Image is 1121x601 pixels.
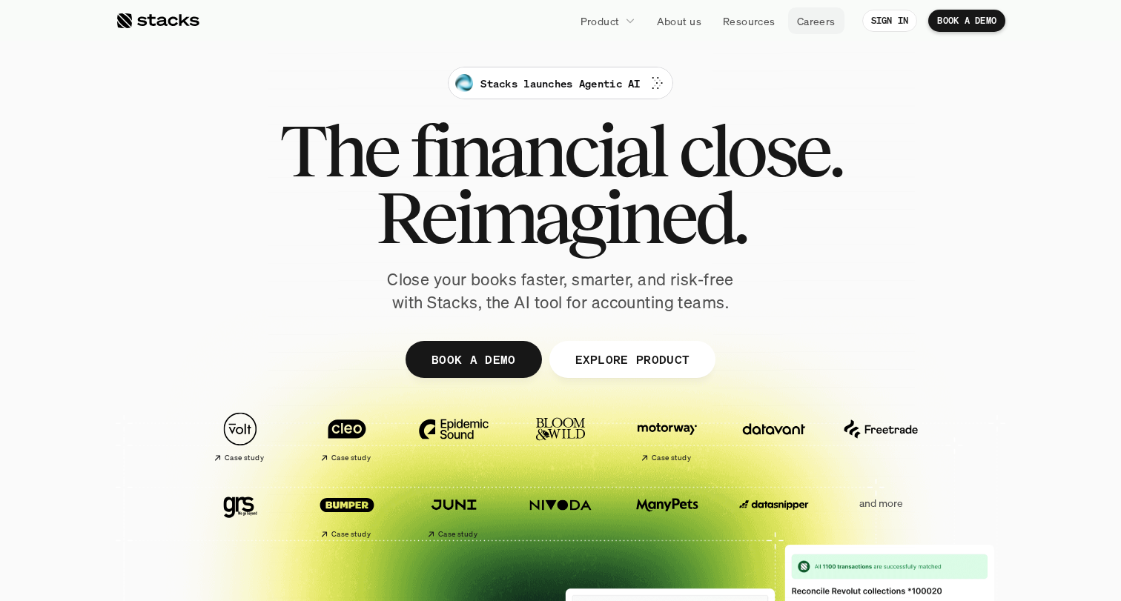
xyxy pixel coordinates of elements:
[549,341,715,378] a: EXPLORE PRODUCT
[788,7,844,34] a: Careers
[678,117,841,184] span: close.
[581,13,620,29] p: Product
[406,341,542,378] a: BOOK A DEMO
[225,454,264,462] h2: Case study
[871,16,909,26] p: SIGN IN
[937,16,996,26] p: BOOK A DEMO
[301,480,393,545] a: Case study
[621,405,713,469] a: Case study
[448,67,672,99] a: Stacks launches Agentic AI
[575,348,690,370] p: EXPLORE PRODUCT
[652,454,691,462] h2: Case study
[862,10,918,32] a: SIGN IN
[408,480,500,545] a: Case study
[175,343,240,353] a: Privacy Policy
[480,76,640,91] p: Stacks launches Agentic AI
[723,13,776,29] p: Resources
[410,117,666,184] span: financial
[376,184,746,250] span: Reimagined.
[438,530,477,539] h2: Case study
[331,454,371,462] h2: Case study
[797,13,836,29] p: Careers
[331,530,371,539] h2: Case study
[301,405,393,469] a: Case study
[648,7,710,34] a: About us
[835,497,927,510] p: and more
[431,348,516,370] p: BOOK A DEMO
[280,117,397,184] span: The
[928,10,1005,32] a: BOOK A DEMO
[714,7,784,34] a: Resources
[657,13,701,29] p: About us
[375,268,746,314] p: Close your books faster, smarter, and risk-free with Stacks, the AI tool for accounting teams.
[194,405,286,469] a: Case study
